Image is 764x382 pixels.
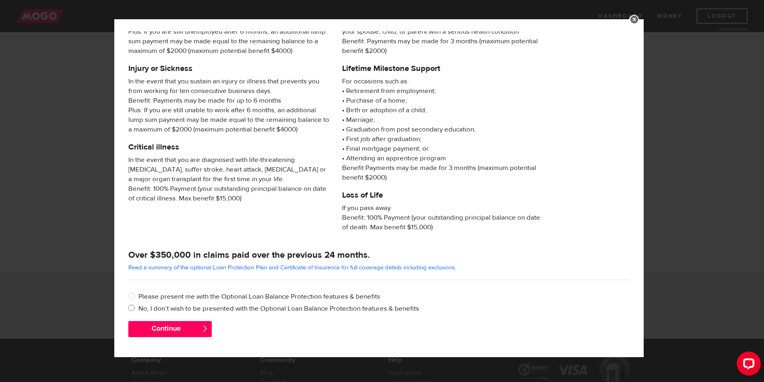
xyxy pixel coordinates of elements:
label: Please present me with the Optional Loan Balance Protection features & benefits [138,292,630,301]
span: In the event that you sustain an injury or illness that prevents you from working for ten consecu... [128,77,330,134]
h5: Injury or Sickness [128,64,330,73]
h5: Lifetime Milestone Support [342,64,544,73]
input: Please present me with the Optional Loan Balance Protection features & benefits [128,292,138,302]
span: For occasions such as: [342,77,544,86]
a: Read a summary of the optional Loan Protection Plan and Certificate of Insurance for full coverag... [128,264,456,271]
h4: Over $350,000 in claims paid over the previous 24 months. [128,249,630,261]
button: Continue [128,321,212,337]
span: In the event that you are diagnosed with life-threatening [MEDICAL_DATA], suffer stroke, heart at... [128,155,330,203]
h5: Critical illness [128,142,330,152]
span: If you are Laid Off Without Cause Benefit: Payments may be made for up to 6 months Plus: If you a... [128,8,330,56]
span:  [202,325,209,332]
p: • Retirement from employment; • Purchase of a home; • Birth or adoption of a child; • Marriage; •... [342,77,544,182]
span: If you pass away Benefit: 100% Payment (your outstanding principal balance on date of death. Max ... [342,203,544,232]
span: An unpaid leave of absence from your employment for more than 14 days, approved by your employer,... [342,8,544,56]
h5: Loss of Life [342,190,544,200]
iframe: LiveChat chat widget [730,348,764,382]
input: No, I don’t wish to be presented with the Optional Loan Balance Protection features & benefits [128,304,138,314]
label: No, I don’t wish to be presented with the Optional Loan Balance Protection features & benefits [138,304,630,313]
